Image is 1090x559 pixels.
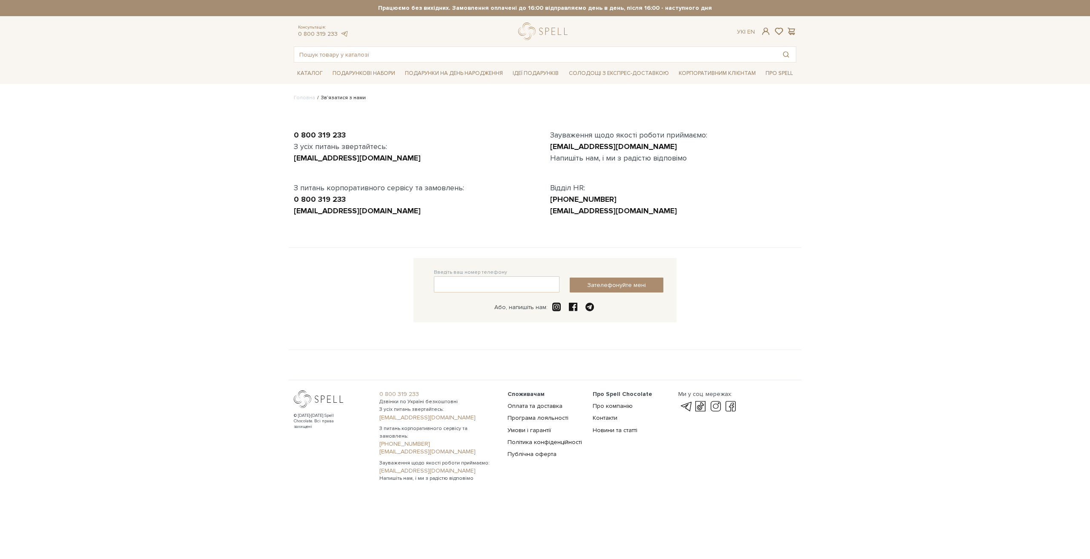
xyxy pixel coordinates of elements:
div: Зауваження щодо якості роботи приймаємо: Напишіть нам, і ми з радістю відповімо Відділ HR: [545,129,801,217]
input: Пошук товару у каталозі [294,47,776,62]
a: 0 800 319 233 [294,130,346,140]
a: facebook [723,401,738,412]
a: telegram [340,30,348,37]
span: Про Spell Chocolate [593,390,652,398]
a: Новини та статті [593,427,637,434]
a: Подарунки на День народження [402,67,506,80]
a: [PHONE_NUMBER] [379,440,497,448]
a: Програма лояльності [508,414,568,421]
a: tik-tok [693,401,708,412]
button: Зателефонуйте мені [570,278,663,292]
a: [EMAIL_ADDRESS][DOMAIN_NAME] [294,206,421,215]
span: З усіх питань звертайтесь: [379,406,497,413]
span: Споживачам [508,390,545,398]
a: Головна [294,95,315,101]
a: 0 800 319 233 [379,390,497,398]
a: [EMAIL_ADDRESS][DOMAIN_NAME] [379,467,497,475]
a: Про компанію [593,402,633,410]
span: Зауваження щодо якості роботи приймаємо: [379,459,497,467]
div: З усіх питань звертайтесь: З питань корпоративного сервісу та замовлень: [289,129,545,217]
a: instagram [708,401,723,412]
a: Політика конфіденційності [508,439,582,446]
a: Ідеї подарунків [509,67,562,80]
li: Зв’язатися з нами [315,94,366,102]
a: Публічна оферта [508,450,556,458]
a: [EMAIL_ADDRESS][DOMAIN_NAME] [294,153,421,163]
span: Консультація: [298,25,348,30]
a: [EMAIL_ADDRESS][DOMAIN_NAME] [550,206,677,215]
strong: Працюємо без вихідних. Замовлення оплачені до 16:00 відправляємо день в день, після 16:00 - насту... [294,4,796,12]
a: Контакти [593,414,617,421]
span: З питань корпоративного сервісу та замовлень: [379,425,497,440]
a: logo [518,23,571,40]
label: Введіть ваш номер телефону [434,269,507,276]
a: Умови і гарантії [508,427,551,434]
a: En [747,28,755,35]
a: [EMAIL_ADDRESS][DOMAIN_NAME] [379,448,497,456]
a: Подарункові набори [329,67,399,80]
div: Або, напишіть нам: [494,304,548,311]
span: Дзвінки по Україні безкоштовні [379,398,497,406]
a: [EMAIL_ADDRESS][DOMAIN_NAME] [379,414,497,421]
button: Пошук товару у каталозі [776,47,796,62]
span: Напишіть нам, і ми з радістю відповімо [379,475,497,482]
div: Ми у соц. мережах: [678,390,738,398]
div: Ук [737,28,755,36]
span: | [744,28,746,35]
a: Корпоративним клієнтам [675,67,759,80]
a: 0 800 319 233 [294,195,346,204]
a: Про Spell [762,67,796,80]
a: [PHONE_NUMBER] [550,195,617,204]
a: [EMAIL_ADDRESS][DOMAIN_NAME] [550,142,677,151]
a: Солодощі з експрес-доставкою [565,66,672,80]
a: 0 800 319 233 [298,30,338,37]
a: Каталог [294,67,326,80]
a: telegram [678,401,693,412]
div: © [DATE]-[DATE] Spell Chocolate. Всі права захищені [294,413,351,430]
a: Оплата та доставка [508,402,562,410]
